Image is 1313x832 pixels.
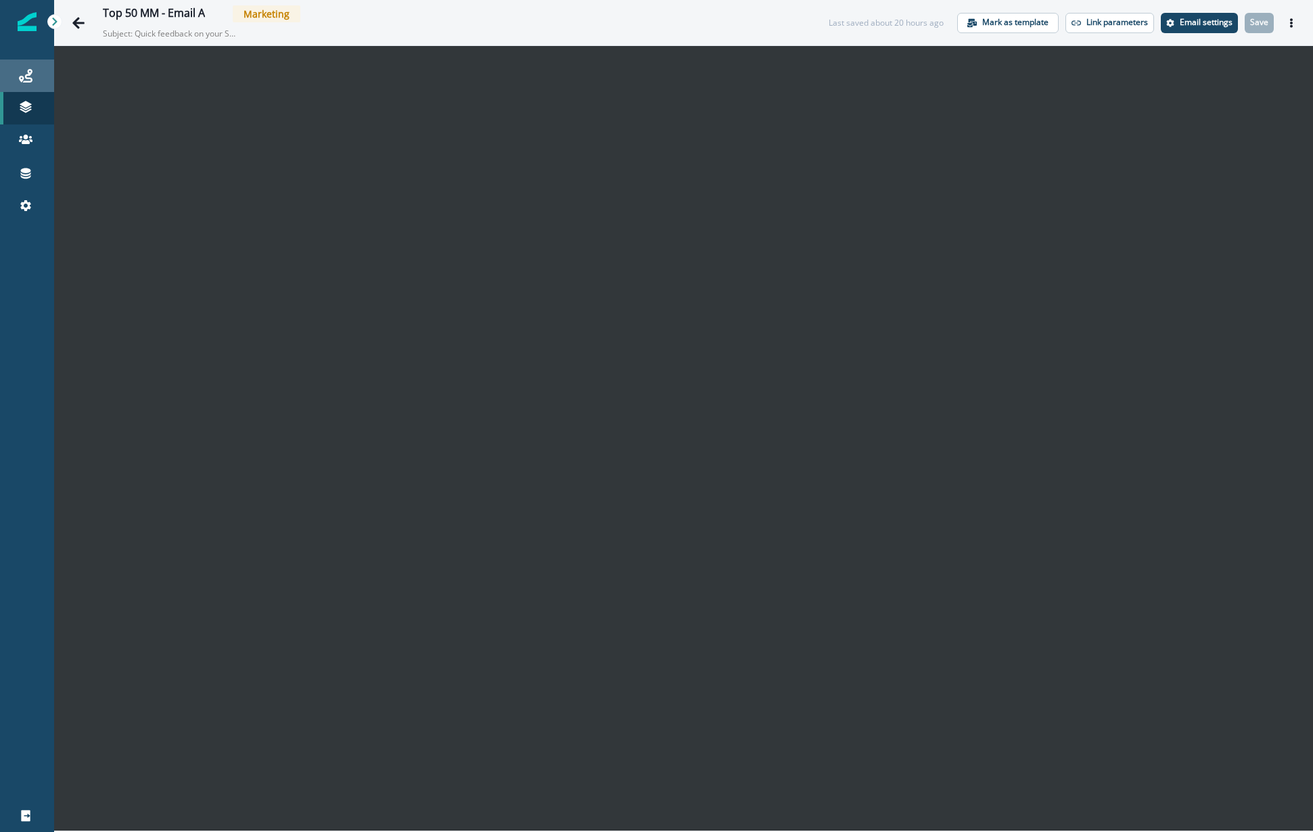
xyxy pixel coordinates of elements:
p: Subject: Quick feedback on your Sentry setup? [103,22,238,40]
button: Save [1245,13,1274,33]
button: Settings [1161,13,1238,33]
p: Link parameters [1086,18,1148,27]
p: Save [1250,18,1268,27]
button: Actions [1281,13,1302,33]
p: Mark as template [982,18,1049,27]
span: Marketing [233,5,300,22]
img: Inflection [18,12,37,31]
button: Go back [65,9,92,37]
p: Email settings [1180,18,1233,27]
button: Link parameters [1065,13,1154,33]
button: Mark as template [957,13,1059,33]
div: Top 50 MM - Email A [103,7,205,22]
div: Last saved about 20 hours ago [829,17,944,29]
